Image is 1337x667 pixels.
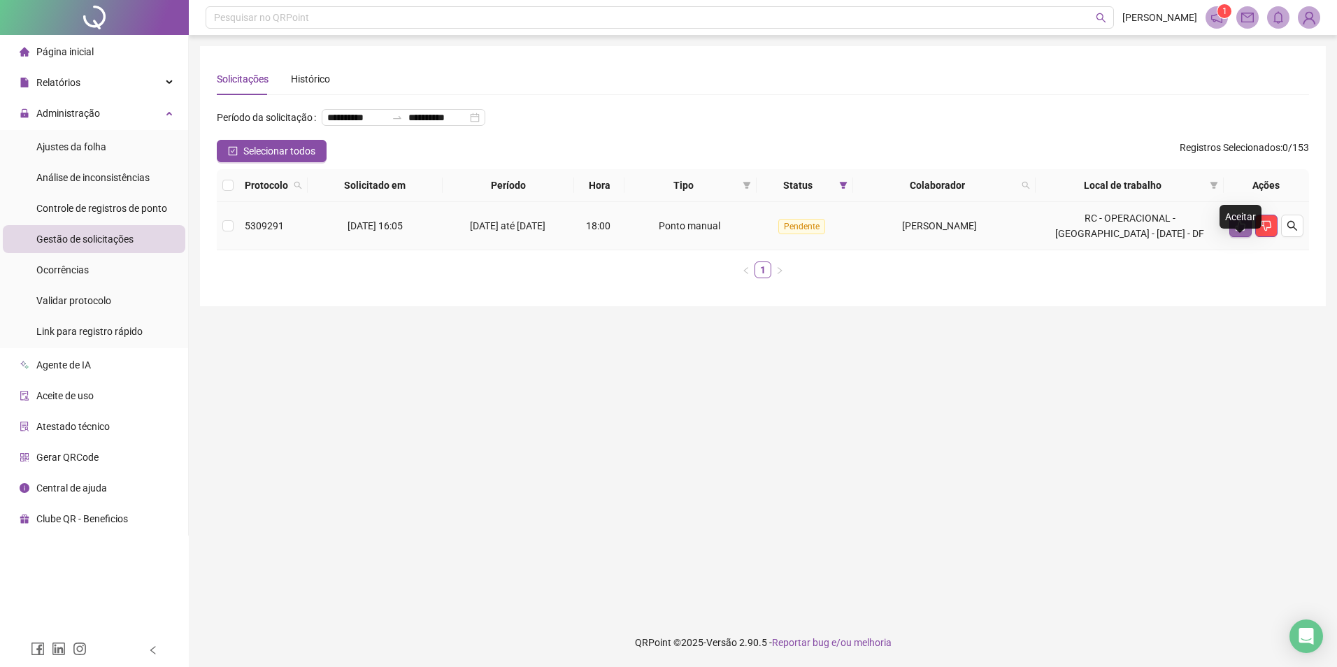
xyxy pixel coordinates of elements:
[217,140,327,162] button: Selecionar todos
[36,390,94,401] span: Aceite de uso
[291,175,305,196] span: search
[20,78,29,87] span: file
[706,637,737,648] span: Versão
[36,359,91,371] span: Agente de IA
[771,261,788,278] button: right
[228,146,238,156] span: check-square
[755,262,771,278] a: 1
[859,178,1016,193] span: Colaborador
[771,261,788,278] li: Próxima página
[1207,175,1221,196] span: filter
[1180,142,1280,153] span: Registros Selecionados
[308,169,443,202] th: Solicitado em
[839,181,848,189] span: filter
[1299,7,1320,28] img: 77055
[742,266,750,275] span: left
[772,637,892,648] span: Reportar bug e/ou melhoria
[659,220,720,231] span: Ponto manual
[36,203,167,214] span: Controle de registros de ponto
[36,234,134,245] span: Gestão de solicitações
[630,178,737,193] span: Tipo
[189,618,1337,667] footer: QRPoint © 2025 - 2.90.5 -
[1022,181,1030,189] span: search
[755,261,771,278] li: 1
[348,220,403,231] span: [DATE] 16:05
[294,181,302,189] span: search
[738,261,755,278] button: left
[1041,178,1204,193] span: Local de trabalho
[36,482,107,494] span: Central de ajuda
[20,483,29,493] span: info-circle
[586,220,610,231] span: 18:00
[1210,11,1223,24] span: notification
[36,264,89,275] span: Ocorrências
[743,181,751,189] span: filter
[1217,4,1231,18] sup: 1
[1210,181,1218,189] span: filter
[36,46,94,57] span: Página inicial
[775,266,784,275] span: right
[1287,220,1298,231] span: search
[836,175,850,196] span: filter
[36,172,150,183] span: Análise de inconsistências
[20,422,29,431] span: solution
[574,169,624,202] th: Hora
[1222,6,1227,16] span: 1
[31,642,45,656] span: facebook
[36,326,143,337] span: Link para registro rápido
[778,219,825,234] span: Pendente
[36,108,100,119] span: Administração
[392,112,403,123] span: swap-right
[148,645,158,655] span: left
[740,175,754,196] span: filter
[1019,175,1033,196] span: search
[245,220,284,231] span: 5309291
[73,642,87,656] span: instagram
[36,77,80,88] span: Relatórios
[36,295,111,306] span: Validar protocolo
[392,112,403,123] span: to
[1272,11,1285,24] span: bell
[36,513,128,524] span: Clube QR - Beneficios
[1241,11,1254,24] span: mail
[1096,13,1106,23] span: search
[1122,10,1197,25] span: [PERSON_NAME]
[1220,205,1261,229] div: Aceitar
[902,220,977,231] span: [PERSON_NAME]
[470,220,545,231] span: [DATE] até [DATE]
[1261,220,1272,231] span: dislike
[1229,178,1303,193] div: Ações
[217,106,322,129] label: Período da solicitação
[1289,619,1323,653] div: Open Intercom Messenger
[443,169,575,202] th: Período
[217,71,269,87] div: Solicitações
[738,261,755,278] li: Página anterior
[762,178,834,193] span: Status
[20,108,29,118] span: lock
[52,642,66,656] span: linkedin
[20,514,29,524] span: gift
[20,452,29,462] span: qrcode
[20,391,29,401] span: audit
[1180,140,1309,162] span: : 0 / 153
[20,47,29,57] span: home
[291,71,330,87] div: Histórico
[36,141,106,152] span: Ajustes da folha
[243,143,315,159] span: Selecionar todos
[36,421,110,432] span: Atestado técnico
[245,178,288,193] span: Protocolo
[1036,202,1224,250] td: RC - OPERACIONAL - [GEOGRAPHIC_DATA] - [DATE] - DF
[36,452,99,463] span: Gerar QRCode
